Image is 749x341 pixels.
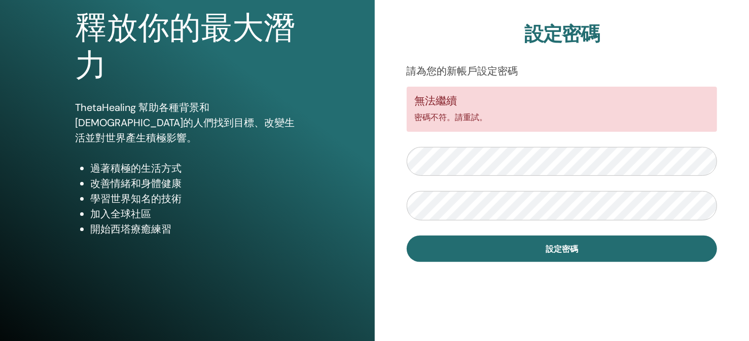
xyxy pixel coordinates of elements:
[407,236,718,262] button: 設定密碼
[546,244,578,254] font: 設定密碼
[524,21,599,47] font: 設定密碼
[75,10,295,84] font: 釋放你的最大潛力
[407,64,518,78] font: 請為您的新帳戶設定密碼
[415,95,457,107] font: 無法繼續
[90,207,151,220] font: 加入全球社區
[75,101,295,144] font: ThetaHealing 幫助各種背景和[DEMOGRAPHIC_DATA]的人們找到目標、改變生活並對世界產生積極影響。
[90,162,182,175] font: 過著積極的生活方式
[90,192,182,205] font: 學習世界知名的技術
[90,222,171,236] font: 開始西塔療癒練習
[415,112,488,122] font: 密碼不符。請重試。
[90,177,182,190] font: 改善情緒和身體健康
